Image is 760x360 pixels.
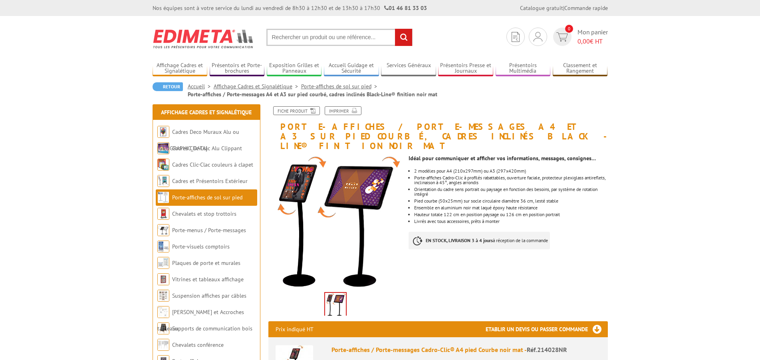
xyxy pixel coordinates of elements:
img: Porte-visuels comptoirs [157,241,169,253]
li: Pied courbe (50x25mm) sur socle circulaire diamètre 36 cm, lesté stable [414,199,607,203]
a: Chevalets conférence [172,341,224,348]
li: Hauteur totale 122 cm en position paysage ou 126 cm en position portrait [414,212,607,217]
a: Retour [153,82,183,91]
img: Cimaises et Accroches tableaux [157,306,169,318]
a: Vitrines et tableaux affichage [172,276,244,283]
img: Porte-affiches de sol sur pied [157,191,169,203]
a: [PERSON_NAME] et Accroches tableaux [157,308,244,332]
img: Cadres Clic-Clac couleurs à clapet [157,159,169,171]
h3: Etablir un devis ou passer commande [486,321,608,337]
div: Nos équipes sont à votre service du lundi au vendredi de 8h30 à 12h30 et de 13h30 à 17h30 [153,4,427,12]
a: Catalogue gratuit [520,4,563,12]
a: Commande rapide [564,4,608,12]
img: Edimeta [153,24,254,54]
img: Plaques de porte et murales [157,257,169,269]
img: 214028nr_214030nr_porte-message_noir_cadro-clic_a4_a3.jpg [325,293,346,318]
span: Réf.214028NR [527,346,567,354]
strong: Idéal pour communiquer et afficher vos informations, messages, consignes… [409,155,596,162]
a: Plaques de porte et murales [172,259,240,267]
a: Présentoirs Multimédia [496,62,551,75]
div: | [520,4,608,12]
li: Livrés avec tous accessoires, prêts à monter [414,219,607,224]
a: Cadres Deco Muraux Alu ou [GEOGRAPHIC_DATA] [157,128,239,152]
input: Rechercher un produit ou une référence... [266,29,413,46]
li: Ensemble en aluminium noir mat laqué époxy haute résistance [414,205,607,210]
strong: EN STOCK, LIVRAISON 3 à 4 jours [426,237,493,243]
li: Porte-affiches / Porte-messages A4 et A3 sur pied courbé, cadres inclinés Black-Line® finition no... [188,90,437,98]
a: Porte-visuels comptoirs [172,243,230,250]
img: Suspension affiches par câbles [157,290,169,302]
a: Imprimer [325,106,361,115]
li: Orientation du cadre sens portrait ou paysage en fonction des besoins, par système de rotation in... [414,187,607,197]
span: Mon panier [577,28,608,46]
div: Porte-affiches / Porte-messages Cadro-Clic® A4 pied Courbe noir mat - [331,345,601,354]
a: Cadres et Présentoirs Extérieur [172,177,248,185]
a: Chevalets et stop trottoirs [172,210,236,217]
a: Cadres Clic-Clac Alu Clippant [172,145,242,152]
a: Services Généraux [381,62,436,75]
strong: 01 46 81 33 03 [384,4,427,12]
span: € HT [577,37,608,46]
p: à réception de la commande [409,232,550,249]
input: rechercher [395,29,412,46]
a: Classement et Rangement [553,62,608,75]
img: Chevalets et stop trottoirs [157,208,169,220]
a: Porte-affiches de sol sur pied [172,194,242,201]
img: Chevalets conférence [157,339,169,351]
p: Prix indiqué HT [276,321,314,337]
img: 214028nr_214030nr_porte-message_noir_cadro-clic_a4_a3.jpg [268,155,403,290]
a: Cadres Clic-Clac couleurs à clapet [172,161,253,168]
img: devis rapide [534,32,542,42]
a: Affichage Cadres et Signalétique [214,83,301,90]
a: Affichage Cadres et Signalétique [153,62,208,75]
a: Présentoirs Presse et Journaux [438,62,493,75]
a: devis rapide 0 Mon panier 0,00€ HT [551,28,608,46]
span: 0,00 [577,37,590,45]
h1: Porte-affiches / Porte-messages A4 et A3 sur pied courbé, cadres inclinés Black-Line® finition no... [262,106,614,151]
a: Accueil Guidage et Sécurité [324,62,379,75]
img: Porte-menus / Porte-messages [157,224,169,236]
img: Cadres et Présentoirs Extérieur [157,175,169,187]
a: Porte-menus / Porte-messages [172,227,246,234]
a: Accueil [188,83,214,90]
li: Porte-affiches Cadro-Clic à profilés rabattables, ouverture faciale, protecteur plexiglass antire... [414,175,607,185]
span: 0 [565,25,573,33]
a: Suspension affiches par câbles [172,292,246,299]
a: Supports de communication bois [172,325,252,332]
a: Exposition Grilles et Panneaux [267,62,322,75]
a: Présentoirs et Porte-brochures [210,62,265,75]
img: Vitrines et tableaux affichage [157,273,169,285]
img: devis rapide [556,32,568,42]
a: Porte-affiches de sol sur pied [301,83,380,90]
img: Cadres Deco Muraux Alu ou Bois [157,126,169,138]
a: Affichage Cadres et Signalétique [161,109,252,116]
img: devis rapide [512,32,520,42]
li: 2 modèles pour A4 (210x297mm) ou A3 (297x420mm) [414,169,607,173]
a: Fiche produit [273,106,320,115]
